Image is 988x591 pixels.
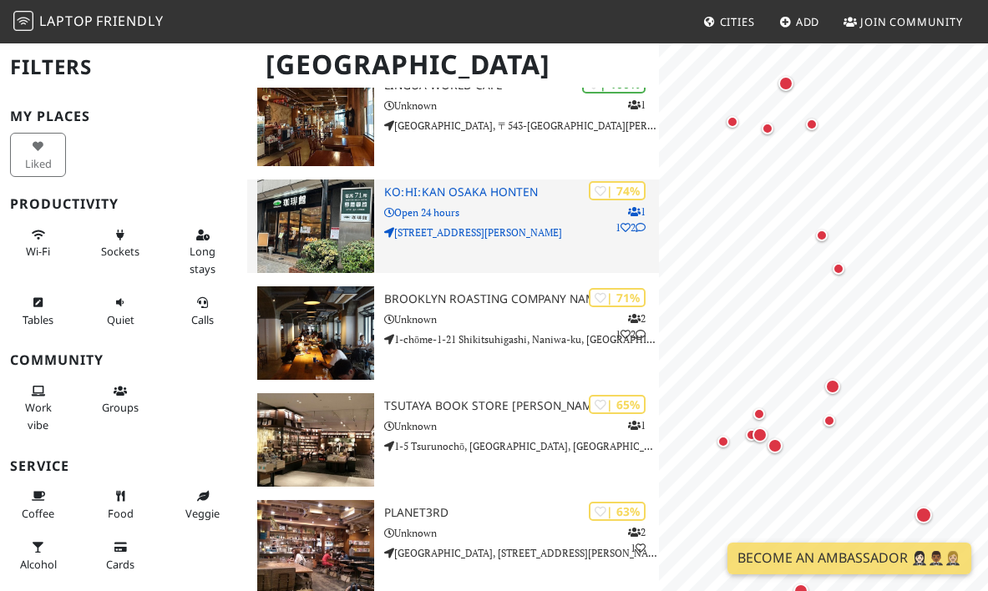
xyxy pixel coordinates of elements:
span: Stable Wi-Fi [26,244,50,259]
div: Map marker [819,411,839,431]
p: [GEOGRAPHIC_DATA], [STREET_ADDRESS][PERSON_NAME] [384,545,659,561]
div: | 74% [589,181,646,200]
a: Cities [697,7,762,37]
h3: Service [10,458,237,474]
div: Map marker [812,225,832,245]
button: Coffee [10,482,66,527]
div: Map marker [802,114,822,134]
button: Food [93,482,149,527]
button: Work vibe [10,377,66,438]
span: Veggie [185,506,220,521]
p: [GEOGRAPHIC_DATA], 〒543-[GEOGRAPHIC_DATA][PERSON_NAME], [GEOGRAPHIC_DATA] [384,118,659,134]
span: Add [796,14,820,29]
p: Unknown [384,311,659,327]
span: Join Community [860,14,963,29]
span: Coffee [22,506,54,521]
p: [STREET_ADDRESS][PERSON_NAME] [384,225,659,240]
span: Food [108,506,134,521]
p: 2 1 2 [616,311,646,342]
p: Open 24 hours [384,205,659,220]
img: Brooklyn Roasting Company Namba [257,286,374,380]
div: Map marker [749,424,771,446]
p: Unknown [384,418,659,434]
p: 1 1 2 [616,204,646,235]
div: Map marker [757,119,778,139]
img: LaptopFriendly [13,11,33,31]
a: KOːHIːKAN Osaka Honten | 74% 112 KOːHIːKAN Osaka Honten Open 24 hours [STREET_ADDRESS][PERSON_NAME] [247,179,659,273]
h3: Brooklyn Roasting Company Namba [384,292,659,306]
span: Group tables [102,400,139,415]
button: Wi-Fi [10,221,66,265]
p: 1-5 Tsurunochō, [GEOGRAPHIC_DATA], [GEOGRAPHIC_DATA] [384,438,659,454]
a: LaptopFriendly LaptopFriendly [13,8,164,37]
p: 2 1 [628,524,646,556]
div: | 63% [589,502,646,521]
div: Map marker [822,376,844,397]
div: | 65% [589,395,646,414]
div: Map marker [828,259,849,279]
a: Become an Ambassador 🤵🏻‍♀️🤵🏾‍♂️🤵🏼‍♀️ [727,543,971,574]
div: Map marker [742,425,762,445]
button: Groups [93,377,149,422]
span: Cities [720,14,755,29]
a: Lingua World Cafe | 100% 1 Lingua World Cafe Unknown [GEOGRAPHIC_DATA], 〒543-[GEOGRAPHIC_DATA][PE... [247,73,659,166]
button: Tables [10,289,66,333]
div: Map marker [713,432,733,452]
img: KOːHIːKAN Osaka Honten [257,179,374,273]
a: TSUTAYA BOOK STORE 梅田MeRISE | 65% 1 TSUTAYA BOOK STORE [PERSON_NAME] Unknown 1-5 Tsurunochō, [GEO... [247,393,659,487]
span: Quiet [107,312,134,327]
span: Alcohol [20,557,57,572]
button: Cards [93,533,149,578]
a: Brooklyn Roasting Company Namba | 71% 212 Brooklyn Roasting Company Namba Unknown 1-chōme-1-21 Sh... [247,286,659,380]
button: Veggie [175,482,231,527]
img: Lingua World Cafe [257,73,374,166]
div: Map marker [749,404,769,424]
button: Calls [175,289,231,333]
div: Map marker [764,435,786,457]
p: 1 [628,417,646,433]
p: Unknown [384,525,659,541]
h2: Filters [10,42,237,93]
span: Credit cards [106,557,134,572]
button: Long stays [175,221,231,282]
p: 1-chōme-1-21 Shikitsuhigashi, Naniwa-ku, [GEOGRAPHIC_DATA] [384,331,659,347]
h1: [GEOGRAPHIC_DATA] [252,42,656,88]
span: Long stays [190,244,215,275]
button: Alcohol [10,533,66,578]
h3: Planet3rd [384,506,659,520]
span: Video/audio calls [191,312,214,327]
h3: Community [10,352,237,368]
span: Work-friendly tables [23,312,53,327]
h3: KOːHIːKAN Osaka Honten [384,185,659,200]
span: Power sockets [101,244,139,259]
span: Friendly [96,12,163,30]
h3: Productivity [10,196,237,212]
a: Join Community [837,7,970,37]
button: Quiet [93,289,149,333]
img: TSUTAYA BOOK STORE 梅田MeRISE [257,393,374,487]
button: Sockets [93,221,149,265]
h3: My Places [10,109,237,124]
h3: TSUTAYA BOOK STORE [PERSON_NAME] [384,399,659,413]
span: Laptop [39,12,94,30]
span: People working [25,400,52,432]
div: Map marker [775,73,797,94]
a: Add [773,7,827,37]
div: Map marker [912,503,935,527]
div: | 71% [589,288,646,307]
div: Map marker [722,112,742,132]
